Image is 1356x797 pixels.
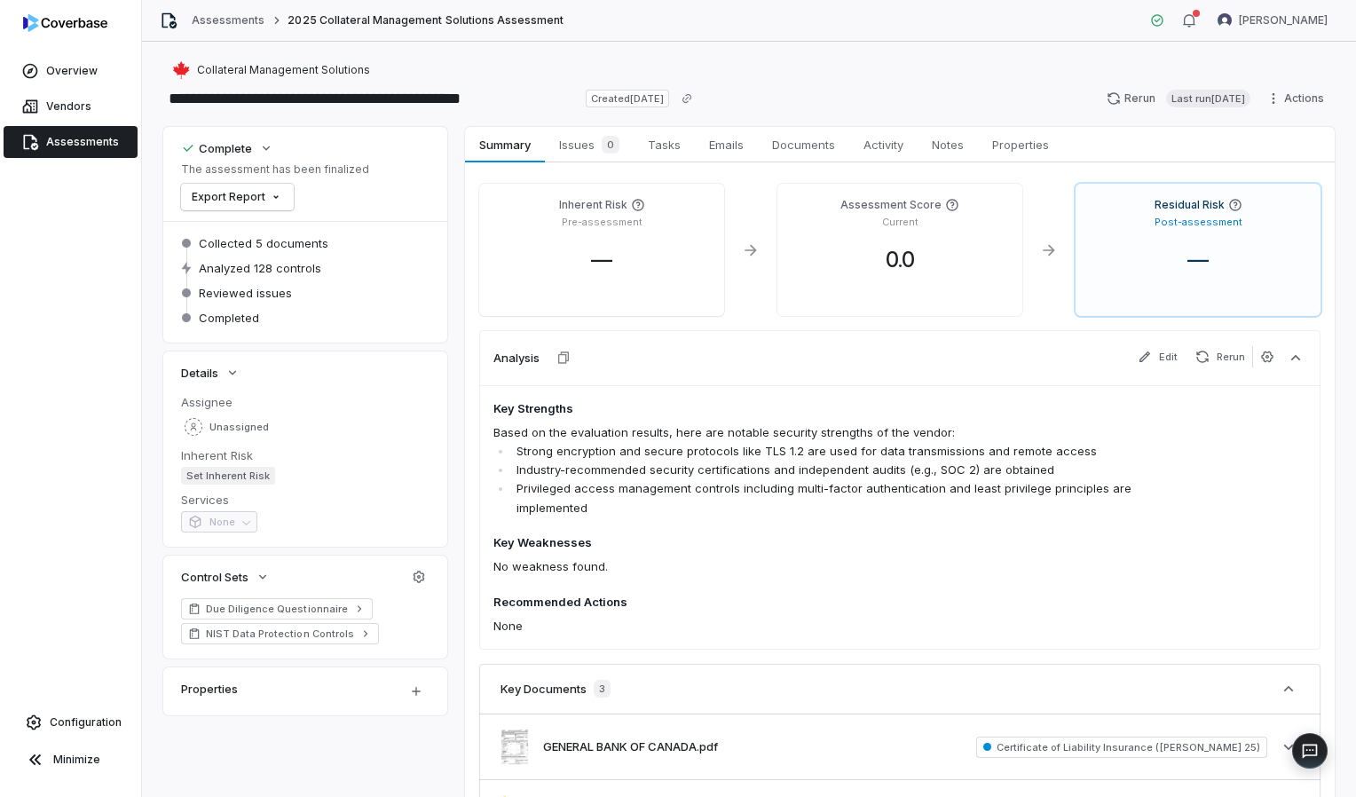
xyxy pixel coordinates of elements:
button: Export Report [181,184,294,210]
li: Industry-recommended security certifications and independent audits (e.g., SOC 2) are obtained [512,461,1144,479]
a: Assessments [4,126,138,158]
span: Analyzed 128 controls [199,260,321,276]
span: Certificate of Liability Insurance ([PERSON_NAME] 25) [976,737,1267,758]
p: Based on the evaluation results, here are notable security strengths of the vendor: [493,423,1144,442]
span: Minimize [53,753,100,767]
span: Tasks [641,133,688,156]
span: Reviewed issues [199,285,292,301]
span: Properties [985,133,1056,156]
a: Due Diligence Questionnaire [181,598,373,619]
img: 0c8184d4962040d5b78c1919f6966dc2.jpg [501,729,529,765]
span: 2025 Collateral Management Solutions Assessment [288,13,564,28]
span: — [577,247,627,272]
button: Edit [1131,346,1185,367]
span: Overview [46,64,98,78]
button: Details [176,357,245,389]
span: 3 [594,680,611,698]
h3: Analysis [493,350,540,366]
h3: Key Documents [501,681,587,697]
p: Pre-assessment [562,216,643,229]
button: Minimize [7,742,134,777]
button: Complete [176,132,279,164]
span: Assessments [46,135,119,149]
span: Last run [DATE] [1166,90,1250,107]
li: Strong encryption and secure protocols like TLS 1.2 are used for data transmissions and remote ac... [512,442,1144,461]
h4: Inherent Risk [559,198,627,212]
dt: Services [181,492,430,508]
span: Details [181,365,218,381]
a: Overview [4,55,138,87]
span: Notes [925,133,971,156]
h4: Recommended Actions [493,594,1144,612]
span: Collected 5 documents [199,235,328,251]
span: Collateral Management Solutions [197,63,370,77]
span: Unassigned [209,421,269,434]
img: logo-D7KZi-bG.svg [23,14,107,32]
button: https://tradercorporation.com/our-brands/collateral-solutions/collateralmanagement/Collateral Man... [167,54,375,86]
span: NIST Data Protection Controls [206,627,354,641]
button: Actions [1261,85,1335,112]
span: Created [DATE] [586,90,669,107]
span: — [1173,247,1223,272]
span: Documents [765,133,842,156]
dt: Assignee [181,394,430,410]
span: Configuration [50,715,122,730]
h4: Key Weaknesses [493,534,1144,552]
span: Set Inherent Risk [181,467,275,485]
p: No weakness found. [493,557,1144,576]
button: Control Sets [176,561,275,593]
p: The assessment has been finalized [181,162,369,177]
a: Assessments [192,13,264,28]
span: Summary [472,133,537,156]
a: Configuration [7,706,134,738]
span: [PERSON_NAME] [1239,13,1328,28]
span: Due Diligence Questionnaire [206,602,348,616]
button: Rerun [1188,346,1252,367]
p: None [493,617,1144,635]
button: GENERAL BANK OF CANADA.pdf [543,738,718,756]
h4: Assessment Score [840,198,942,212]
h4: Key Strengths [493,400,1144,418]
li: Privileged access management controls including multi-factor authentication and least privilege p... [512,479,1144,517]
div: Complete [181,140,252,156]
a: NIST Data Protection Controls [181,623,379,644]
dt: Inherent Risk [181,447,430,463]
span: 0.0 [871,247,929,272]
a: Vendors [4,91,138,122]
span: Vendors [46,99,91,114]
span: Control Sets [181,569,248,585]
button: Copy link [671,83,703,114]
img: Meghan Paonessa avatar [1218,13,1232,28]
p: Post-assessment [1155,216,1242,229]
button: RerunLast run[DATE] [1096,85,1261,112]
p: Current [882,216,918,229]
button: Meghan Paonessa avatar[PERSON_NAME] [1207,7,1338,34]
span: Activity [856,133,911,156]
span: 0 [602,136,619,154]
span: Issues [552,132,627,157]
h4: Residual Risk [1155,198,1225,212]
span: Completed [199,310,259,326]
span: Emails [702,133,751,156]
